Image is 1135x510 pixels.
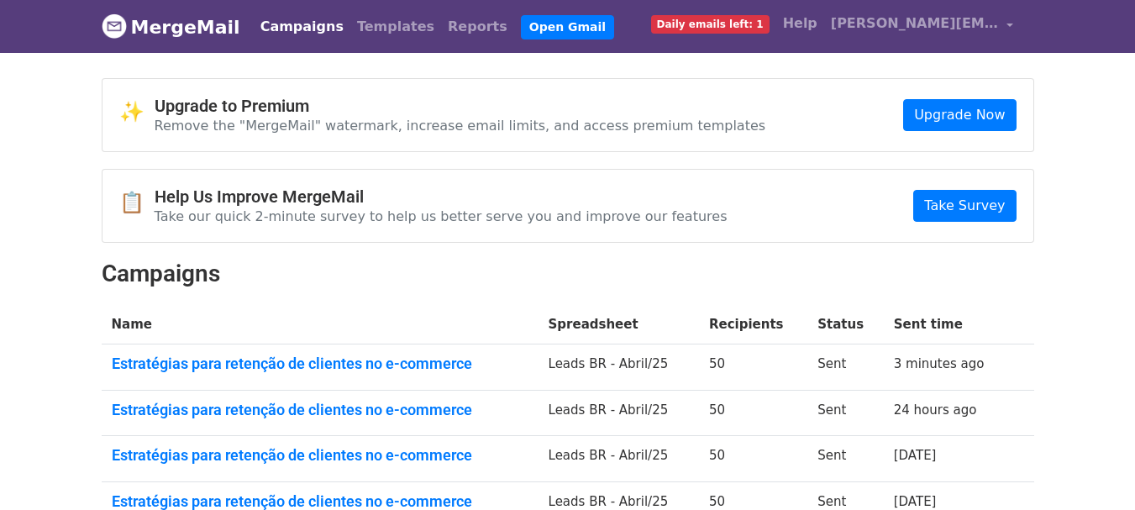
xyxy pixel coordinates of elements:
a: Campaigns [254,10,350,44]
a: Take Survey [913,190,1016,222]
td: Sent [807,390,884,436]
th: Sent time [884,305,1011,344]
th: Status [807,305,884,344]
a: 3 minutes ago [894,356,985,371]
td: Sent [807,436,884,482]
a: Estratégias para retenção de clientes no e-commerce [112,401,528,419]
a: [PERSON_NAME][EMAIL_ADDRESS][DOMAIN_NAME] [824,7,1021,46]
td: 50 [699,344,807,391]
a: Templates [350,10,441,44]
span: 📋 [119,191,155,215]
th: Spreadsheet [539,305,699,344]
a: MergeMail [102,9,240,45]
span: ✨ [119,100,155,124]
a: [DATE] [894,494,937,509]
a: Help [776,7,824,40]
a: Open Gmail [521,15,614,39]
td: Leads BR - Abril/25 [539,436,699,482]
a: [DATE] [894,448,937,463]
img: MergeMail logo [102,13,127,39]
td: Sent [807,344,884,391]
a: Estratégias para retenção de clientes no e-commerce [112,355,528,373]
td: Leads BR - Abril/25 [539,390,699,436]
span: Daily emails left: 1 [651,15,770,34]
a: Daily emails left: 1 [644,7,776,40]
h4: Help Us Improve MergeMail [155,187,728,207]
p: Take our quick 2-minute survey to help us better serve you and improve our features [155,208,728,225]
span: [PERSON_NAME][EMAIL_ADDRESS][DOMAIN_NAME] [831,13,999,34]
th: Recipients [699,305,807,344]
a: Upgrade Now [903,99,1016,131]
a: Reports [441,10,514,44]
td: Leads BR - Abril/25 [539,344,699,391]
p: Remove the "MergeMail" watermark, increase email limits, and access premium templates [155,117,766,134]
a: Estratégias para retenção de clientes no e-commerce [112,446,528,465]
h2: Campaigns [102,260,1034,288]
a: 24 hours ago [894,402,977,418]
h4: Upgrade to Premium [155,96,766,116]
th: Name [102,305,539,344]
td: 50 [699,390,807,436]
td: 50 [699,436,807,482]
